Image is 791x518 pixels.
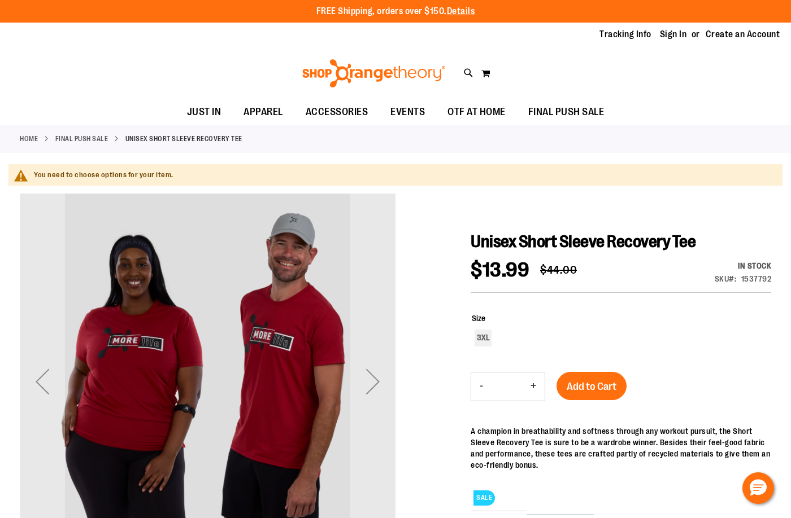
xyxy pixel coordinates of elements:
[492,373,522,400] input: Product quantity
[316,5,475,18] p: FREE Shipping, orders over $150.
[244,99,283,125] span: APPAREL
[660,28,687,41] a: Sign In
[471,258,529,282] span: $13.99
[471,425,771,471] div: A champion in breathability and softness through any workout pursuit, the Short Sleeve Recovery T...
[528,99,605,125] span: FINAL PUSH SALE
[715,260,772,271] div: Availability
[390,99,425,125] span: EVENTS
[447,6,475,16] a: Details
[379,99,436,125] a: EVENTS
[599,28,651,41] a: Tracking Info
[540,264,577,276] span: $44.00
[447,99,506,125] span: OTF AT HOME
[436,99,517,125] a: OTF AT HOME
[472,314,485,323] span: Size
[55,134,108,144] a: FINAL PUSH SALE
[742,472,774,504] button: Hello, have a question? Let’s chat.
[517,99,616,125] a: FINAL PUSH SALE
[306,99,368,125] span: ACCESSORIES
[187,99,221,125] span: JUST IN
[473,490,495,506] span: SALE
[34,170,774,181] div: You need to choose options for your item.
[557,372,627,400] button: Add to Cart
[471,372,492,401] button: Decrease product quantity
[232,99,294,125] a: APPAREL
[475,330,492,346] div: 3XL
[715,260,772,271] div: In stock
[176,99,233,125] a: JUST IN
[20,134,38,144] a: Home
[706,28,780,41] a: Create an Account
[715,274,737,283] strong: SKU
[301,59,447,87] img: Shop Orangetheory
[125,134,242,144] strong: Unisex Short Sleeve Recovery Tee
[522,372,545,401] button: Increase product quantity
[471,232,696,251] span: Unisex Short Sleeve Recovery Tee
[567,380,616,393] span: Add to Cart
[294,99,380,125] a: ACCESSORIES
[741,273,772,284] div: 1537792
